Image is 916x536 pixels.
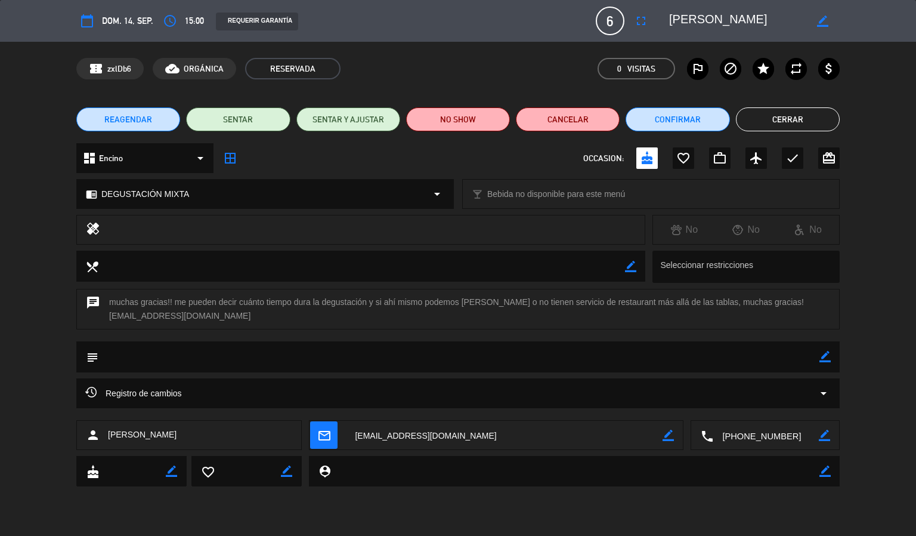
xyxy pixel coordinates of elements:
span: REAGENDAR [104,113,152,126]
i: chat [86,295,100,323]
i: chrome_reader_mode [86,189,97,200]
span: RESERVADA [245,58,341,79]
i: favorite_border [676,151,691,165]
i: dashboard [82,151,97,165]
span: confirmation_number [89,61,103,76]
i: border_color [817,16,828,27]
button: access_time [159,10,181,32]
span: [PERSON_NAME] [108,428,177,442]
i: border_color [819,351,831,362]
i: repeat [789,61,803,76]
i: border_color [663,430,674,441]
i: star [756,61,770,76]
span: 0 [617,62,621,76]
i: person [86,428,100,442]
i: local_bar [472,189,483,200]
i: calendar_today [80,14,94,28]
i: local_phone [700,429,713,442]
i: block [723,61,738,76]
span: DEGUSTACIÓN MIXTA [101,187,189,201]
button: Confirmar [626,107,729,131]
i: attach_money [822,61,836,76]
i: arrow_drop_down [193,151,208,165]
div: No [653,222,715,238]
button: Cerrar [736,107,840,131]
em: Visitas [627,62,655,76]
button: calendar_today [76,10,98,32]
span: Registro de cambios [85,386,182,401]
i: cloud_done [165,61,180,76]
i: access_time [163,14,177,28]
i: border_color [625,261,636,272]
i: airplanemode_active [749,151,763,165]
i: subject [85,350,98,364]
i: cake [640,151,654,165]
i: outlined_flag [691,61,705,76]
button: Cancelar [516,107,620,131]
i: check [785,151,800,165]
button: NO SHOW [406,107,510,131]
i: border_all [223,151,237,165]
span: 15:00 [185,14,204,28]
span: Encino [99,152,123,165]
span: OCCASION: [583,152,624,165]
span: 6 [596,7,624,35]
span: dom. 14, sep. [102,14,153,28]
div: REQUERIR GARANTÍA [216,13,298,30]
i: healing [86,221,100,238]
span: zxlDb6 [107,62,131,76]
i: work_outline [713,151,727,165]
i: arrow_drop_down [816,386,831,401]
i: border_color [819,466,831,477]
i: border_color [819,430,830,441]
div: No [777,222,839,238]
i: fullscreen [634,14,648,28]
button: REAGENDAR [76,107,180,131]
button: fullscreen [630,10,652,32]
i: mail_outline [317,429,330,442]
span: ORGÁNICA [184,62,224,76]
i: border_color [281,466,292,477]
i: arrow_drop_down [430,187,444,201]
div: No [715,222,777,238]
i: border_color [166,466,177,477]
i: local_dining [85,260,98,273]
i: card_giftcard [822,151,836,165]
i: cake [86,465,99,478]
div: muchas gracias!! me pueden decir cuánto tiempo dura la degustación y si ahí mismo podemos [PERSON... [76,289,840,329]
button: SENTAR [186,107,290,131]
i: person_pin [318,464,331,478]
span: Bebida no disponible para este menú [487,187,625,201]
button: SENTAR Y AJUSTAR [296,107,400,131]
i: favorite_border [201,465,214,478]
